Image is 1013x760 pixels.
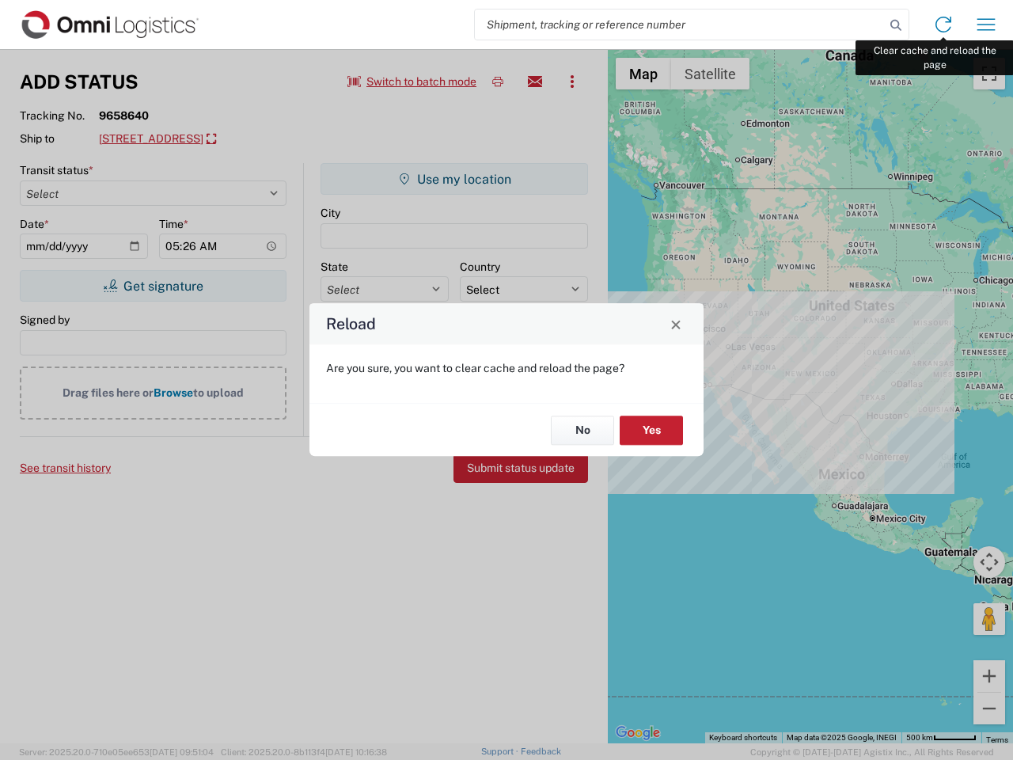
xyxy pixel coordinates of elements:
button: No [551,416,614,445]
h4: Reload [326,313,376,336]
button: Yes [620,416,683,445]
input: Shipment, tracking or reference number [475,9,885,40]
p: Are you sure, you want to clear cache and reload the page? [326,361,687,375]
button: Close [665,313,687,335]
